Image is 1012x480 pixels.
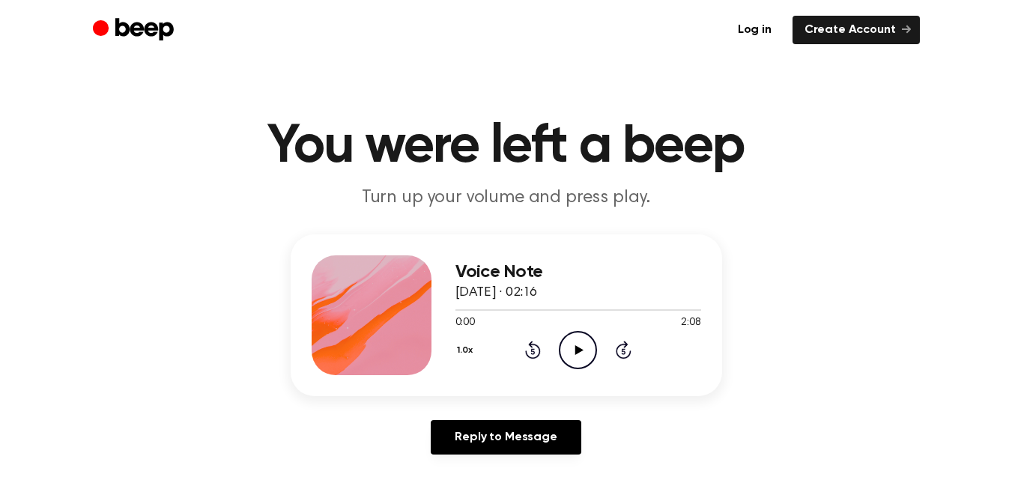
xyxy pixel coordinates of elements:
h3: Voice Note [455,262,701,282]
a: Create Account [793,16,920,44]
a: Beep [93,16,178,45]
a: Reply to Message [431,420,581,455]
span: 2:08 [681,315,700,331]
a: Log in [726,16,784,44]
button: 1.0x [455,338,479,363]
h1: You were left a beep [123,120,890,174]
span: 0:00 [455,315,475,331]
span: [DATE] · 02:16 [455,286,538,300]
p: Turn up your volume and press play. [219,186,794,210]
